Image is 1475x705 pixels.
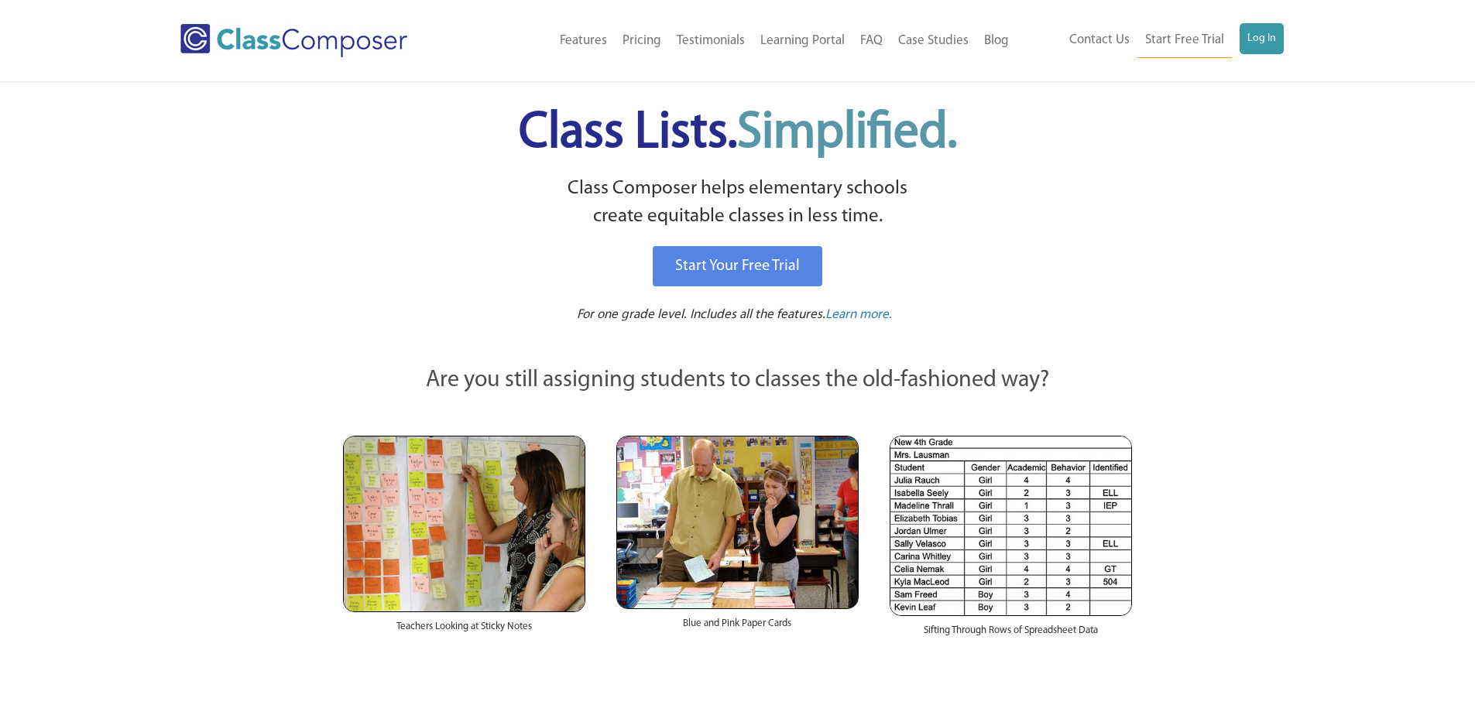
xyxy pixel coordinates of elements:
img: Class Composer [180,24,407,57]
a: Learning Portal [753,24,852,58]
a: Log In [1240,23,1284,54]
img: Blue and Pink Paper Cards [616,436,859,608]
a: Case Studies [890,24,976,58]
a: Start Your Free Trial [653,246,822,286]
a: Pricing [615,24,669,58]
nav: Header Menu [1017,23,1284,58]
div: Teachers Looking at Sticky Notes [343,612,585,649]
a: Learn more. [825,306,892,325]
p: Are you still assigning students to classes the old-fashioned way? [343,364,1133,398]
a: Blog [976,24,1017,58]
div: Sifting Through Rows of Spreadsheet Data [890,616,1132,653]
p: Class Composer helps elementary schools create equitable classes in less time. [341,175,1135,231]
a: Features [552,24,615,58]
nav: Header Menu [471,24,1017,58]
a: Start Free Trial [1137,23,1232,58]
span: For one grade level. Includes all the features. [577,308,825,321]
span: Learn more. [825,308,892,321]
span: Simplified. [737,108,957,159]
span: Class Lists. [519,108,957,159]
img: Teachers Looking at Sticky Notes [343,436,585,612]
img: Spreadsheets [890,436,1132,616]
span: Start Your Free Trial [675,258,800,274]
div: Blue and Pink Paper Cards [616,609,859,646]
a: FAQ [852,24,890,58]
a: Contact Us [1062,23,1137,57]
a: Testimonials [669,24,753,58]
